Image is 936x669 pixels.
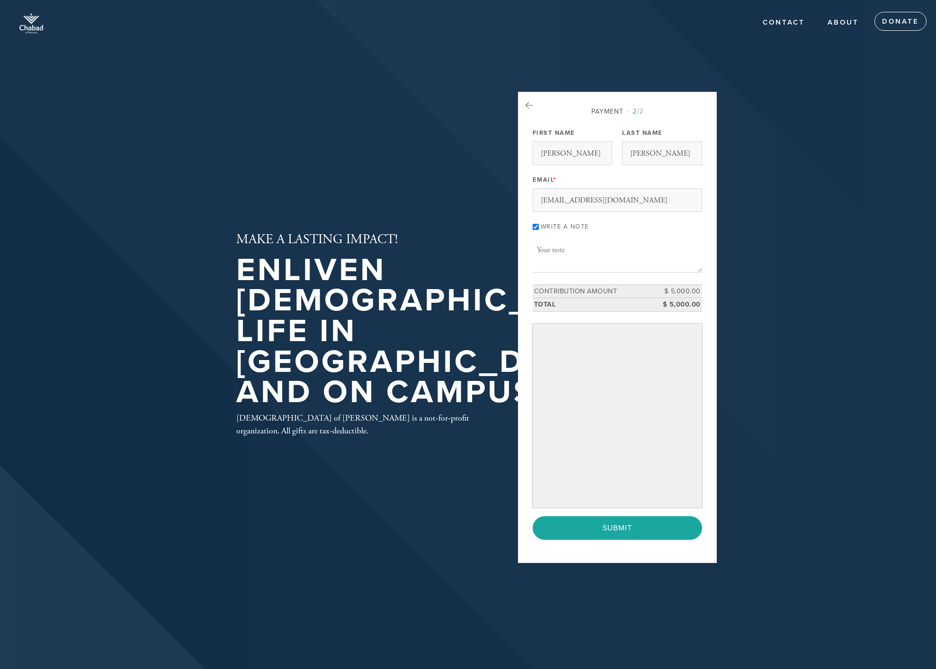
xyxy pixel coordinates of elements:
td: Contribution Amount [533,284,660,298]
td: $ 5,000.00 [660,284,702,298]
td: Total [533,298,660,312]
span: This field is required. [553,176,557,184]
td: $ 5,000.00 [660,298,702,312]
label: First Name [533,129,575,137]
input: Submit [533,516,702,540]
span: 2 [633,107,637,115]
div: Payment [533,106,702,116]
h2: MAKE A LASTING IMPACT! [236,232,632,248]
h1: Enliven [DEMOGRAPHIC_DATA] life in [GEOGRAPHIC_DATA] and on Campus! [236,255,632,408]
iframe: Secure payment input frame [535,326,700,506]
a: About [820,14,866,32]
img: of_Norman-whiteTop.png [14,5,48,39]
span: /2 [627,107,643,115]
a: Contact [756,14,812,32]
label: Email [533,176,557,184]
div: [DEMOGRAPHIC_DATA] of [PERSON_NAME] is a not-for-profit organization. All gifts are tax-deductible. [236,412,487,437]
label: Last Name [622,129,663,137]
a: Donate [874,12,927,31]
label: Write a note [541,223,589,230]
